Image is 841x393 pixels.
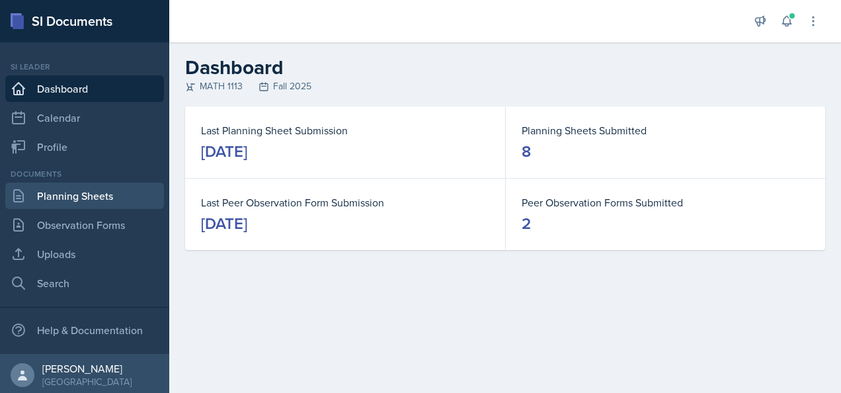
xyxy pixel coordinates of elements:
[5,212,164,238] a: Observation Forms
[185,79,825,93] div: MATH 1113 Fall 2025
[5,183,164,209] a: Planning Sheets
[5,105,164,131] a: Calendar
[5,241,164,267] a: Uploads
[5,270,164,296] a: Search
[522,141,531,162] div: 8
[5,317,164,343] div: Help & Documentation
[201,195,489,210] dt: Last Peer Observation Form Submission
[201,213,247,234] div: [DATE]
[5,168,164,180] div: Documents
[522,195,809,210] dt: Peer Observation Forms Submitted
[42,362,132,375] div: [PERSON_NAME]
[201,122,489,138] dt: Last Planning Sheet Submission
[201,141,247,162] div: [DATE]
[5,134,164,160] a: Profile
[185,56,825,79] h2: Dashboard
[42,375,132,388] div: [GEOGRAPHIC_DATA]
[5,75,164,102] a: Dashboard
[522,213,531,234] div: 2
[522,122,809,138] dt: Planning Sheets Submitted
[5,61,164,73] div: Si leader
